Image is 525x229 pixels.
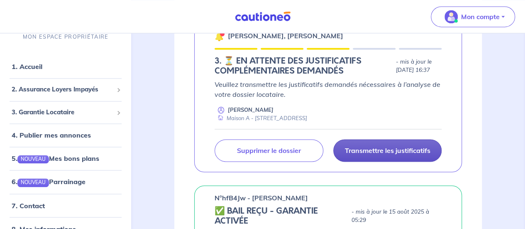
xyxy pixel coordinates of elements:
[215,56,393,76] h5: 3. ⏳️️ EN ATTENTE DES JUSTIFICATIFS COMPLÉMENTAIRES DEMANDÉS
[215,139,323,162] a: Supprimer le dossier
[12,62,42,71] a: 1. Accueil
[12,131,91,139] a: 4. Publier mes annonces
[344,146,430,155] p: Transmettre les justificatifs
[232,11,294,22] img: Cautioneo
[3,81,128,98] div: 2. Assurance Loyers Impayés
[215,206,348,226] h5: ✅ BAIL REÇU - GARANTIE ACTIVÉE
[228,106,273,114] p: [PERSON_NAME]
[396,58,442,74] p: - mis à jour le [DATE] 16:37
[3,58,128,75] div: 1. Accueil
[228,31,343,41] p: [PERSON_NAME], [PERSON_NAME]
[12,85,113,94] span: 2. Assurance Loyers Impayés
[215,192,308,202] p: n°hfB4Jw - [PERSON_NAME]
[352,207,442,224] p: - mis à jour le 15 août 2025 à 05:29
[3,104,128,121] div: 3. Garantie Locataire
[12,201,45,209] a: 7. Contact
[431,6,515,27] button: illu_account_valid_menu.svgMon compte
[3,173,128,190] div: 6.NOUVEAUParrainage
[215,56,442,76] div: state: DOCUMENTS-INCOMPLETE, Context: NEW,CHOOSE-CERTIFICATE,RELATIONSHIP,LESSOR-DOCUMENTS
[237,146,301,155] p: Supprimer le dossier
[3,127,128,143] div: 4. Publier mes annonces
[3,150,128,167] div: 5.NOUVEAUMes bons plans
[23,33,108,41] p: MON ESPACE PROPRIÉTAIRE
[215,114,307,122] div: Maison A - [STREET_ADDRESS]
[215,31,225,41] img: 🔔
[215,79,442,99] p: Veuillez transmettre les justificatifs demandés nécessaires à l’analyse de votre dossier locataire.
[461,12,500,22] p: Mon compte
[12,177,85,186] a: 6.NOUVEAUParrainage
[3,197,128,214] div: 7. Contact
[12,108,113,117] span: 3. Garantie Locataire
[215,206,442,226] div: state: CONTRACT-VALIDATED, Context: NEW,MAYBE-CERTIFICATE,ALONE,LESSOR-DOCUMENTS
[333,139,442,162] a: Transmettre les justificatifs
[12,154,99,163] a: 5.NOUVEAUMes bons plans
[444,10,458,23] img: illu_account_valid_menu.svg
